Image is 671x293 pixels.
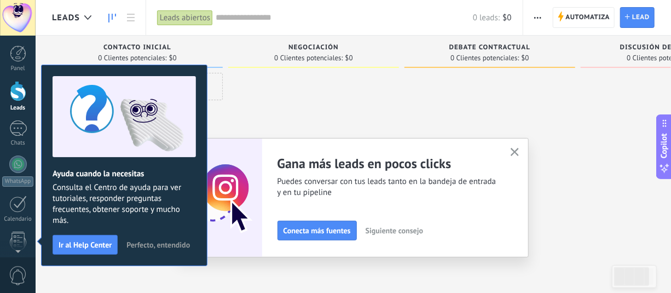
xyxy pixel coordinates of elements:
a: Leads [103,7,122,28]
span: $0 [345,55,353,61]
span: Copilot [659,133,670,158]
button: Más [530,7,546,28]
span: $0 [169,55,177,61]
span: Negociación [288,44,339,51]
div: Contacto inicial [57,44,217,53]
button: Conecta más fuentes [277,221,357,240]
div: Chats [2,140,34,147]
span: Automatiza [566,8,610,27]
span: Lead [632,8,650,27]
div: Calendario [2,216,34,223]
div: Leads [2,105,34,112]
span: $0 [522,55,529,61]
a: Lista [122,7,140,28]
span: 0 Clientes potenciales: [274,55,343,61]
div: WhatsApp [2,176,33,187]
h2: Ayuda cuando la necesitas [53,169,196,179]
button: Perfecto, entendido [122,237,195,253]
span: Puedes conversar con tus leads tanto en la bandeja de entrada y en tu pipeline [277,176,498,198]
span: Debate contractual [449,44,530,51]
span: $0 [502,13,511,23]
a: Automatiza [553,7,615,28]
span: Consulta el Centro de ayuda para ver tutoriales, responder preguntas frecuentes, obtener soporte ... [53,182,196,226]
div: Negociación [234,44,394,53]
span: Perfecto, entendido [126,241,190,249]
span: Ir al Help Center [59,241,112,249]
span: Contacto inicial [103,44,171,51]
button: Siguiente consejo [361,222,428,239]
div: Leads abiertos [157,10,213,26]
span: Conecta más fuentes [284,227,351,234]
h2: Gana más leads en pocos clicks [277,155,498,172]
a: Lead [620,7,655,28]
span: Siguiente consejo [366,227,423,234]
span: Leads [52,13,80,23]
span: 0 leads: [473,13,500,23]
span: 0 Clientes potenciales: [98,55,166,61]
span: 0 Clientes potenciales: [450,55,519,61]
button: Ir al Help Center [53,235,118,255]
div: Debate contractual [410,44,570,53]
div: Panel [2,65,34,72]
